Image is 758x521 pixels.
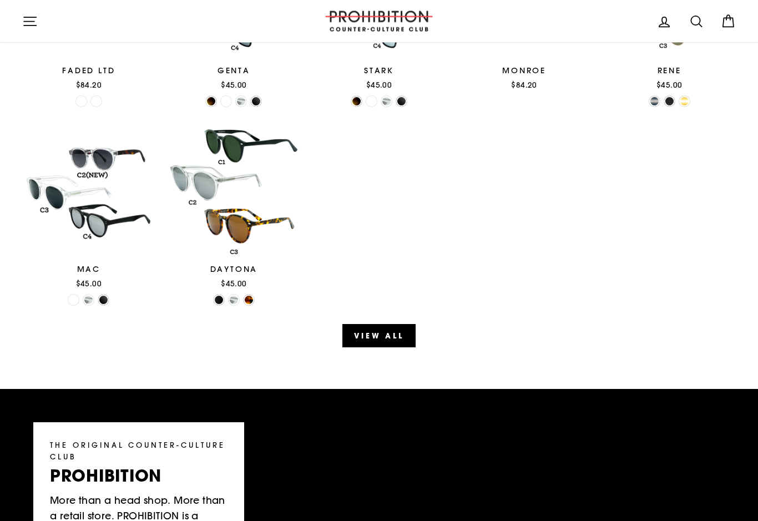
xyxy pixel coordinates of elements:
a: View all [342,325,416,348]
div: MAC [22,264,155,276]
div: GENTA [168,65,301,77]
div: $45.00 [168,80,301,91]
div: STARK [312,65,446,77]
a: DAYTONA$45.00 [168,126,301,294]
div: $45.00 [603,80,736,91]
div: $45.00 [22,279,155,290]
div: MONROE [458,65,591,77]
div: RENE [603,65,736,77]
a: MAC$45.00 [22,126,155,294]
p: THE ORIGINAL COUNTER-CULTURE CLUB [50,439,228,463]
div: $84.20 [22,80,155,91]
img: PROHIBITION COUNTER-CULTURE CLUB [324,11,434,32]
div: $84.20 [458,80,591,91]
div: $45.00 [312,80,446,91]
div: $45.00 [168,279,301,290]
div: DAYTONA [168,264,301,276]
p: PROHIBITION [50,468,228,484]
div: FADED LTD [22,65,155,77]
